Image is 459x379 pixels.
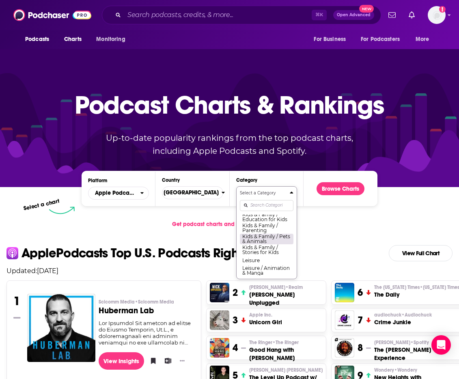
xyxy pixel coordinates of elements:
[64,34,82,45] span: Charts
[147,355,155,367] button: Bookmark Podcast
[99,352,144,370] a: View Insights
[314,34,346,45] span: For Business
[233,342,238,354] h3: 4
[358,342,363,354] h3: 8
[337,13,371,17] span: Open Advanced
[162,355,170,367] button: Add to List
[249,284,323,307] a: [PERSON_NAME]•Realm[PERSON_NAME] Unplugged
[6,247,18,259] img: apple Icon
[317,182,364,195] button: Browse Charts
[374,318,432,326] h3: Crime Junkie
[59,32,86,47] a: Charts
[162,186,223,199] button: Countries
[240,191,287,195] h4: Select a Category
[240,265,293,276] button: Leisure / Animation & Manga
[210,338,229,357] img: Good Hang with Amy Poehler
[95,190,136,196] span: Apple Podcasts
[249,367,323,373] p: Paul Alex Espinoza
[335,310,354,330] img: Crime Junkie
[374,312,432,318] p: audiochuck • Audiochuck
[410,32,440,47] button: open menu
[428,6,446,24] span: Logged in as sarahhallprinc
[236,186,297,279] button: Categories
[102,6,381,24] div: Search podcasts, credits, & more...
[99,299,174,305] span: Scicomm Media
[99,307,195,315] h3: Huberman Lab
[249,312,282,326] a: Apple Inc.Unicorn Girl
[359,5,374,13] span: New
[157,186,222,200] span: [GEOGRAPHIC_DATA]
[88,187,149,200] button: open menu
[249,367,323,373] span: [PERSON_NAME] [PERSON_NAME]
[333,10,374,20] button: Open AdvancedNew
[249,339,323,362] a: The Ringer•The RingerGood Hang with [PERSON_NAME]
[335,283,354,302] img: The Daily
[385,8,399,22] a: Show notifications dropdown
[240,255,293,265] button: Leisure
[166,214,293,234] a: Get podcast charts and rankings via API
[374,367,417,373] span: Wondery
[210,310,229,330] img: Unicorn Girl
[394,367,417,373] span: • Wondery
[22,247,270,260] p: Apple Podcasts Top U.S. Podcasts Right Now
[240,222,293,233] button: Kids & Family / Parenting
[249,312,272,318] span: Apple Inc.
[272,340,299,345] span: • The Ringer
[308,32,356,47] button: open menu
[285,284,303,290] span: • Realm
[240,211,293,222] button: Kids & Family / Education for Kids
[19,32,60,47] button: open menu
[240,244,293,255] button: Kids & Family / Stories for Kids
[312,10,327,20] span: ⌘ K
[91,32,136,47] button: open menu
[75,78,384,131] p: Podcast Charts & Rankings
[335,338,354,357] img: The Joe Rogan Experience
[99,299,195,305] p: Scicomm Media • Scicomm Media
[233,286,238,299] h3: 2
[27,294,95,362] a: Huberman Lab
[27,294,95,362] img: Huberman Lab
[124,9,312,22] input: Search podcasts, credits, & more...
[374,339,429,346] span: [PERSON_NAME]
[210,283,229,302] img: Mick Unplugged
[356,32,412,47] button: open menu
[428,6,446,24] button: Show profile menu
[405,8,418,22] a: Show notifications dropdown
[249,346,323,362] h3: Good Hang with [PERSON_NAME]
[249,339,299,346] span: The Ringer
[361,34,400,45] span: For Podcasters
[23,198,60,212] p: Select a chart
[13,7,91,23] img: Podchaser - Follow, Share and Rate Podcasts
[374,312,432,326] a: audiochuck•AudiochuckCrime Junkie
[401,312,432,318] span: • Audiochuck
[374,312,432,318] span: audiochuck
[249,339,323,346] p: The Ringer • The Ringer
[249,284,303,291] span: [PERSON_NAME]
[439,6,446,13] svg: Add a profile image
[135,299,174,305] span: • Scicomm Media
[233,314,238,326] h3: 3
[249,291,323,307] h3: [PERSON_NAME] Unplugged
[410,340,429,345] span: • Spotify
[88,187,149,200] h2: Platforms
[428,6,446,24] img: User Profile
[358,286,363,299] h3: 6
[431,335,451,355] div: Open Intercom Messenger
[249,312,282,318] p: Apple Inc.
[389,245,453,261] a: View Full Chart
[240,233,293,244] button: Kids & Family / Pets & Animals
[99,320,195,346] div: Lor Ipsumdol Sit ametcon ad elitse do Eiusmo Temporin, Ut.L., e doloremagnaali eni adminim veniam...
